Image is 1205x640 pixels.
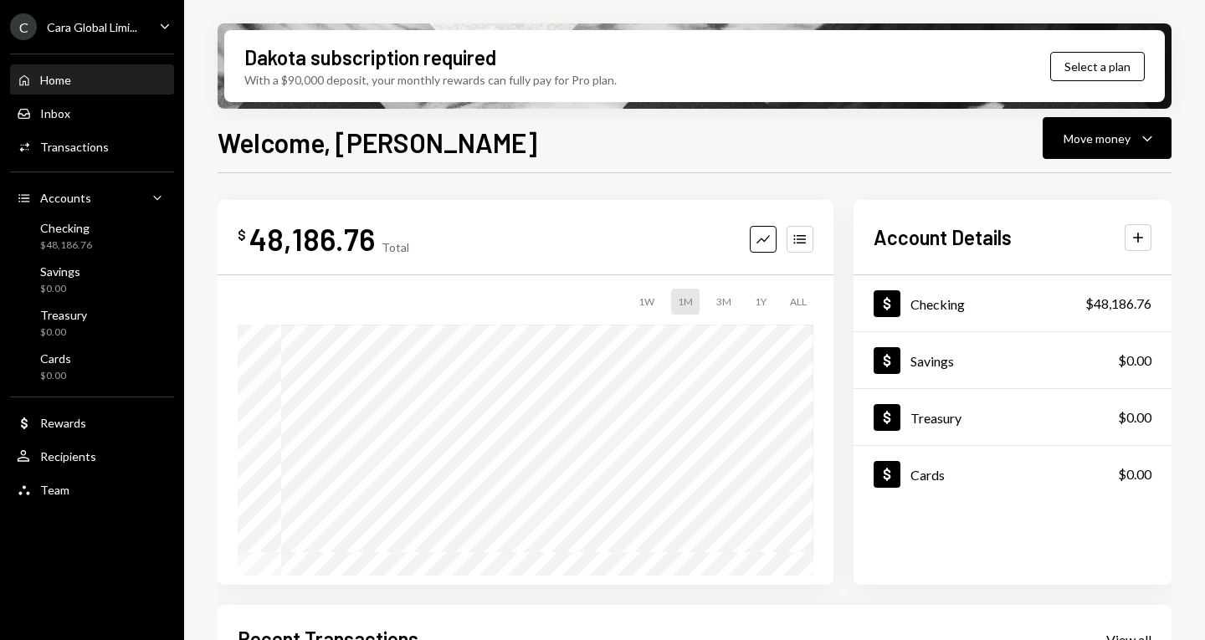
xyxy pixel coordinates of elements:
div: With a $90,000 deposit, your monthly rewards can fully pay for Pro plan. [244,71,617,89]
div: Home [40,73,71,87]
div: $0.00 [40,369,71,383]
a: Team [10,474,174,504]
a: Cards$0.00 [854,446,1172,502]
a: Rewards [10,407,174,438]
div: 1W [632,289,661,315]
div: $0.00 [1118,464,1151,484]
div: $0.00 [1118,351,1151,371]
div: Checking [40,221,92,235]
div: Transactions [40,140,109,154]
div: Rewards [40,416,86,430]
a: Treasury$0.00 [854,389,1172,445]
a: Checking$48,186.76 [10,216,174,256]
a: Cards$0.00 [10,346,174,387]
div: 3M [710,289,738,315]
div: Move money [1064,130,1131,147]
div: $0.00 [40,325,87,340]
button: Move money [1043,117,1172,159]
div: Inbox [40,106,70,120]
a: Recipients [10,441,174,471]
div: Dakota subscription required [244,44,496,71]
div: Cards [910,467,945,483]
div: Treasury [40,308,87,322]
div: 1Y [748,289,773,315]
div: $48,186.76 [40,238,92,253]
div: ALL [783,289,813,315]
div: Savings [910,353,954,369]
a: Savings$0.00 [854,332,1172,388]
div: Team [40,483,69,497]
a: Treasury$0.00 [10,303,174,343]
div: Treasury [910,410,961,426]
a: Home [10,64,174,95]
div: 48,186.76 [249,220,375,258]
div: Cara Global Limi... [47,20,137,34]
div: C [10,13,37,40]
div: Cards [40,351,71,366]
a: Savings$0.00 [10,259,174,300]
div: $0.00 [1118,407,1151,428]
div: 1M [671,289,700,315]
div: Recipients [40,449,96,463]
a: Checking$48,186.76 [854,275,1172,331]
div: Checking [910,296,965,312]
h2: Account Details [874,223,1012,251]
div: $0.00 [40,282,80,296]
h1: Welcome, [PERSON_NAME] [218,125,537,159]
a: Accounts [10,182,174,212]
div: $48,186.76 [1085,294,1151,314]
div: Total [382,240,409,254]
a: Transactions [10,131,174,161]
div: $ [238,227,246,243]
button: Select a plan [1050,52,1145,81]
a: Inbox [10,98,174,128]
div: Accounts [40,191,91,205]
div: Savings [40,264,80,279]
